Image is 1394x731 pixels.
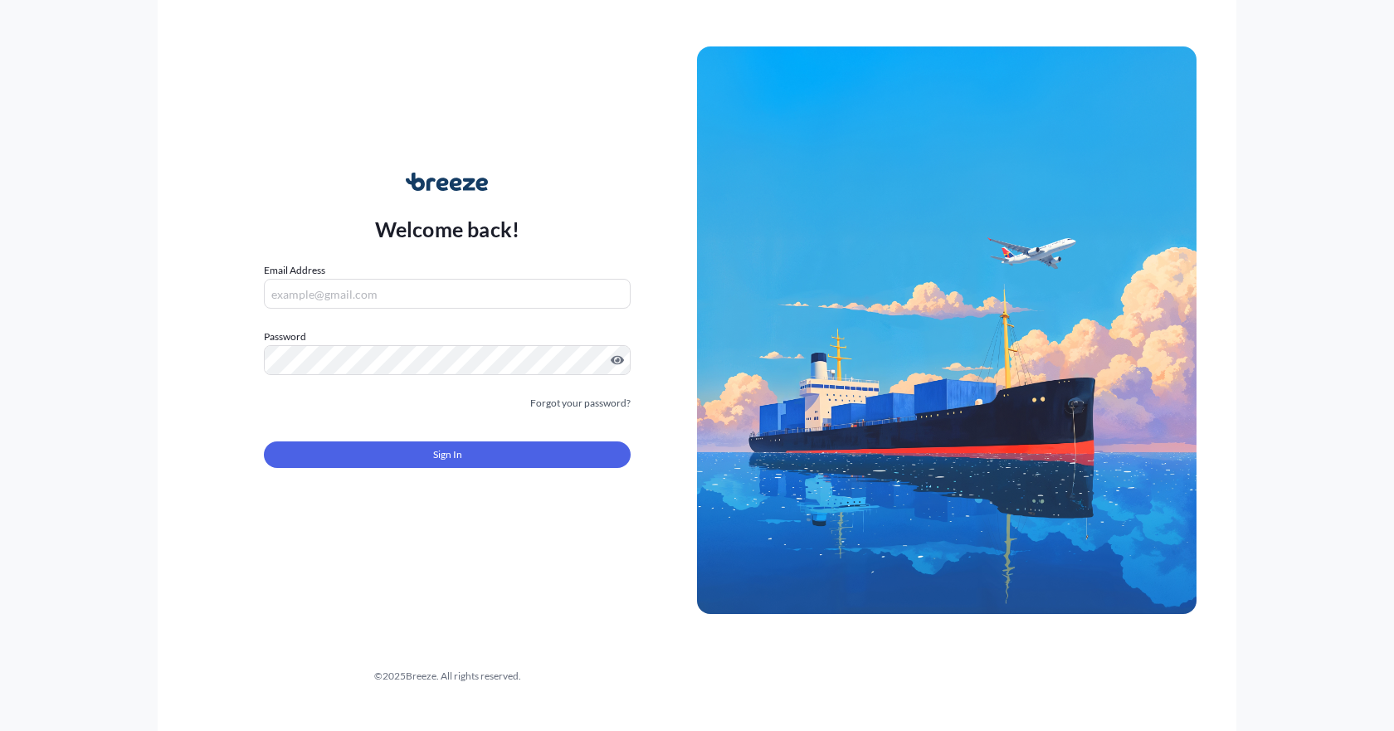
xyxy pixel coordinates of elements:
[611,353,624,367] button: Show password
[197,668,697,685] div: © 2025 Breeze. All rights reserved.
[697,46,1197,614] img: Ship illustration
[264,279,631,309] input: example@gmail.com
[264,262,325,279] label: Email Address
[433,446,462,463] span: Sign In
[375,216,520,242] p: Welcome back!
[264,441,631,468] button: Sign In
[264,329,631,345] label: Password
[530,395,631,412] a: Forgot your password?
